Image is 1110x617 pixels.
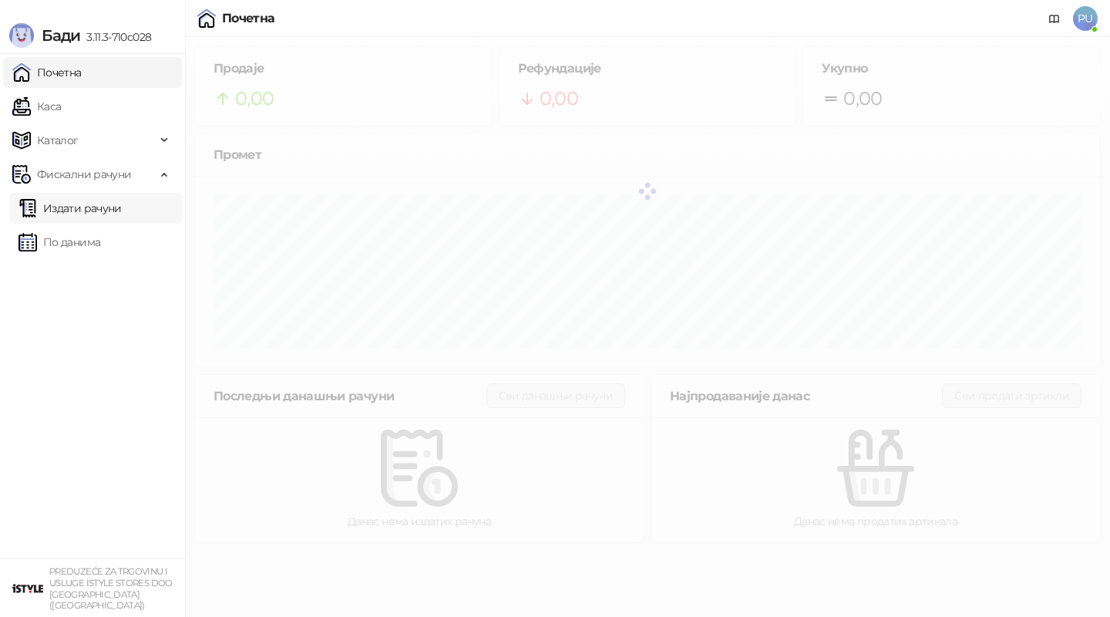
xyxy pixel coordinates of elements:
div: Почетна [222,12,275,25]
span: Бади [42,26,80,45]
a: Почетна [12,57,82,88]
span: PU [1073,6,1098,31]
span: Каталог [37,125,79,156]
a: По данима [18,227,100,258]
a: Издати рачуни [18,193,122,224]
small: PREDUZEĆE ZA TRGOVINU I USLUGE ISTYLE STORES DOO [GEOGRAPHIC_DATA] ([GEOGRAPHIC_DATA]) [49,566,173,611]
span: Фискални рачуни [37,159,131,190]
span: 3.11.3-710c028 [80,30,151,44]
a: Документација [1042,6,1067,31]
a: Каса [12,91,61,122]
img: 64x64-companyLogo-77b92cf4-9946-4f36-9751-bf7bb5fd2c7d.png [12,573,43,604]
img: Logo [9,23,34,48]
